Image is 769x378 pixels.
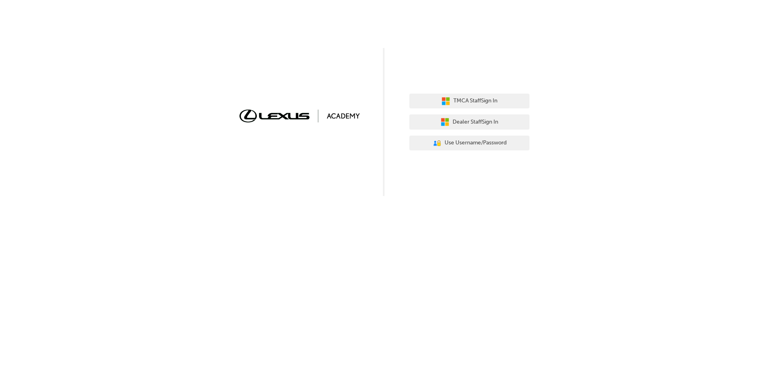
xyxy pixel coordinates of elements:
img: Trak [240,110,360,122]
span: Dealer Staff Sign In [453,118,498,127]
button: Dealer StaffSign In [409,114,529,130]
span: Use Username/Password [445,138,507,148]
button: Use Username/Password [409,136,529,151]
button: TMCA StaffSign In [409,94,529,109]
span: TMCA Staff Sign In [453,96,497,106]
